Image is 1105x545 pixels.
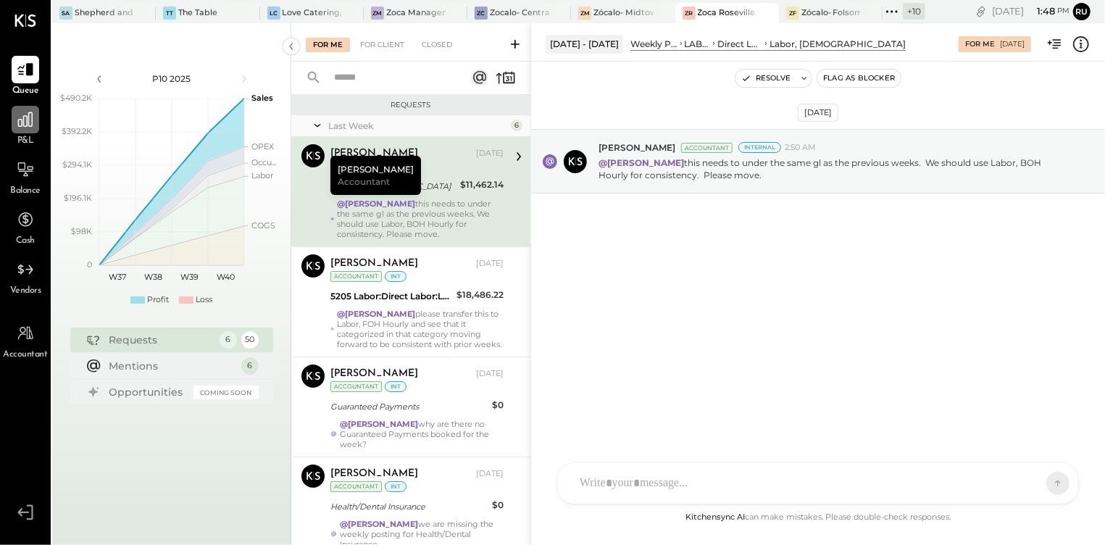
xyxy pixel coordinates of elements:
text: $294.1K [62,159,92,170]
div: Closed [414,38,459,52]
text: W38 [144,272,162,282]
div: 6 [511,120,522,131]
div: [DATE] - [DATE] [546,35,623,53]
div: copy link [974,4,988,19]
div: Accountant [330,481,382,492]
div: Direct Labor [717,38,762,50]
div: Coming Soon [193,386,259,399]
div: [DATE] [798,104,838,122]
div: [PERSON_NAME] [330,257,418,271]
div: P10 2025 [110,72,233,85]
strong: @[PERSON_NAME] [340,519,418,529]
span: Cash [16,235,35,248]
button: Resolve [735,70,796,87]
div: Zocalo- Central Kitchen (Commissary) [490,7,549,19]
div: this needs to under the same gl as the previous weeks. We should use Labor, BOH Hourly for consis... [338,199,504,239]
div: 50 [241,331,259,349]
div: [DATE] [1000,39,1025,49]
div: LABOR [685,38,711,50]
span: Accountant [4,349,48,362]
text: $392.2K [62,126,92,136]
div: Last Week [328,120,507,132]
a: Vendors [1,256,50,298]
text: W39 [180,272,199,282]
strong: @[PERSON_NAME] [337,309,415,319]
div: ZR [683,7,696,20]
div: [PERSON_NAME] [330,146,418,161]
div: ZM [578,7,591,20]
div: 5205 Labor:Direct Labor:Labor, FOH [330,289,452,304]
div: Accountant [681,143,733,153]
div: Loss [196,294,212,306]
div: Labor, [DEMOGRAPHIC_DATA] [770,38,906,50]
span: pm [1057,6,1069,16]
div: $0 [492,498,504,512]
div: LC [267,7,280,20]
div: int [385,481,406,492]
text: Labor [251,170,273,180]
text: W40 [217,272,235,282]
div: ZM [371,7,384,20]
div: Zócalo- Midtown (Zoca Inc.) [593,7,653,19]
button: Ru [1073,3,1091,20]
div: Zoca Roseville Inc. [698,7,757,19]
text: 0 [87,259,92,270]
text: $490.2K [60,93,92,103]
div: Accountant [330,381,382,392]
button: Flag as Blocker [817,70,901,87]
div: int [385,271,406,282]
span: Vendors [10,285,41,298]
div: Weekly P&L [630,38,677,50]
div: [PERSON_NAME] [330,367,418,381]
div: Sa [59,7,72,20]
text: $196.1K [64,193,92,203]
text: W37 [109,272,126,282]
div: For Client [353,38,412,52]
div: [PERSON_NAME] [330,467,418,481]
div: For Me [965,39,995,49]
div: Shepherd and [PERSON_NAME] [75,7,134,19]
div: int [385,381,406,392]
strong: @[PERSON_NAME] [338,199,416,209]
a: Balance [1,156,50,198]
div: Accountant [330,271,382,282]
text: Sales [251,93,273,103]
a: Accountant [1,320,50,362]
div: [DATE] [476,148,504,159]
span: Accountant [338,175,390,188]
div: 6 [220,331,237,349]
text: $98K [71,226,92,236]
span: Queue [12,85,39,98]
div: ZF [786,7,799,20]
div: [DATE] [476,368,504,380]
div: Guaranteed Payments [330,399,488,414]
text: COGS [251,220,275,230]
div: For Me [306,38,350,52]
div: why are there no Guaranteed Payments booked for the week? [340,419,504,449]
div: [DATE] [992,4,1069,18]
div: Requests [109,333,212,347]
a: Cash [1,206,50,248]
span: 1 : 48 [1026,4,1055,18]
div: Zoca Management Services Inc [386,7,446,19]
div: $18,486.22 [456,288,504,302]
a: P&L [1,106,50,148]
strong: @[PERSON_NAME] [340,419,418,429]
div: Opportunities [109,385,186,399]
div: please transfer this to Labor, FOH Hourly and see that it categorized in that category moving for... [337,309,504,349]
div: Love Catering, Inc. [283,7,342,19]
strong: @[PERSON_NAME] [599,157,684,168]
div: [PERSON_NAME] [330,156,421,195]
div: [DATE] [476,258,504,270]
p: this needs to under the same gl as the previous weeks. We should use Labor, BOH Hourly for consis... [599,157,1069,181]
a: Queue [1,56,50,98]
div: $0 [492,398,504,412]
div: + 10 [903,3,925,20]
div: 6 [241,357,259,375]
div: [DATE] [476,468,504,480]
div: Health/Dental Insurance [330,499,488,514]
div: TT [163,7,176,20]
div: ZC [475,7,488,20]
text: Occu... [251,157,276,167]
span: [PERSON_NAME] [599,141,675,154]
